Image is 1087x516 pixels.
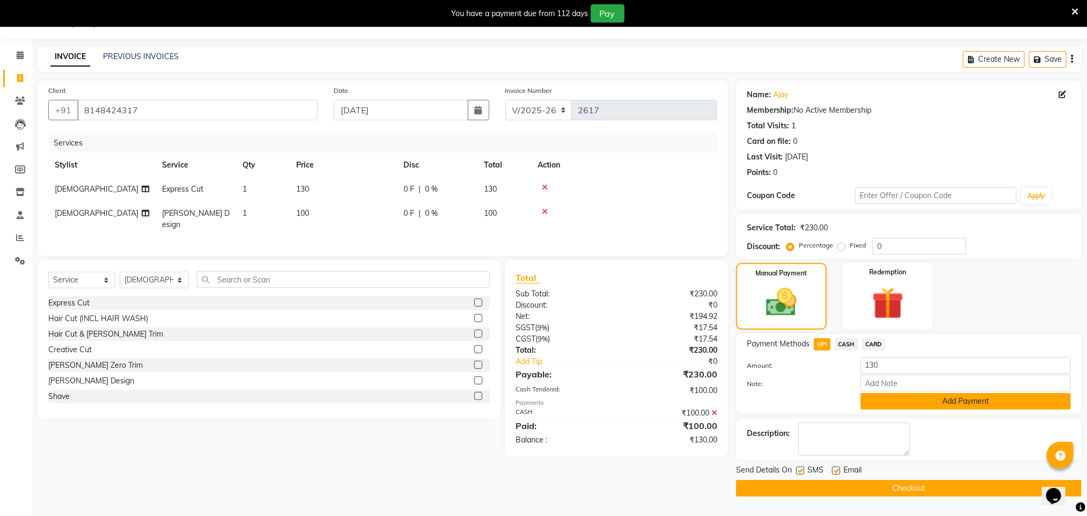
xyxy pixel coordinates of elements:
[48,344,92,355] div: Creative Cut
[397,153,478,177] th: Disc
[773,167,777,178] div: 0
[747,190,855,201] div: Coupon Code
[861,375,1071,391] input: Add Note
[747,222,796,234] div: Service Total:
[862,284,914,323] img: _gift.svg
[963,51,1025,68] button: Create New
[616,345,725,356] div: ₹230.00
[508,288,616,300] div: Sub Total:
[1029,51,1067,68] button: Save
[508,434,616,446] div: Balance :
[516,398,717,408] div: Payments
[616,408,725,419] div: ₹100.00
[1042,473,1076,505] iframe: chat widget
[1021,188,1052,204] button: Apply
[861,393,1071,410] button: Add Payment
[591,4,625,23] button: Pay
[197,271,490,288] input: Search or Scan
[516,272,540,284] span: Total
[334,86,348,96] label: Date
[747,241,780,252] div: Discount:
[616,419,725,432] div: ₹100.00
[747,151,783,163] div: Last Visit:
[418,208,421,219] span: |
[756,268,807,278] label: Manual Payment
[296,184,309,194] span: 130
[425,184,438,195] span: 0 %
[55,184,138,194] span: [DEMOGRAPHIC_DATA]
[49,133,725,153] div: Services
[843,464,862,478] span: Email
[616,368,725,381] div: ₹230.00
[508,356,635,367] a: Add Tip
[425,208,438,219] span: 0 %
[243,184,247,194] span: 1
[616,300,725,311] div: ₹0
[850,241,866,250] label: Fixed
[793,136,797,147] div: 0
[616,322,725,333] div: ₹17.54
[508,385,616,396] div: Cash Tendered:
[508,311,616,322] div: Net:
[236,153,290,177] th: Qty
[616,288,725,300] div: ₹230.00
[814,338,831,351] span: UPI
[403,184,414,195] span: 0 F
[861,357,1071,374] input: Amount
[156,153,236,177] th: Service
[799,241,833,250] label: Percentage
[785,151,808,163] div: [DATE]
[747,338,810,350] span: Payment Methods
[807,464,824,478] span: SMS
[747,136,791,147] div: Card on file:
[747,89,771,100] div: Name:
[508,408,616,419] div: CASH
[616,434,725,446] div: ₹130.00
[418,184,421,195] span: |
[403,208,414,219] span: 0 F
[508,333,616,345] div: ( )
[747,428,790,439] div: Description:
[48,153,156,177] th: Stylist
[516,334,535,344] span: CGST
[484,208,497,218] span: 100
[516,323,535,332] span: SGST
[616,311,725,322] div: ₹194.92
[739,361,852,370] label: Amount:
[616,333,725,345] div: ₹17.54
[48,313,148,324] div: Hair Cut (INCL HAIR WASH)
[505,86,552,96] label: Invoice Number
[243,208,247,218] span: 1
[296,208,309,218] span: 100
[736,464,792,478] span: Send Details On
[50,47,90,67] a: INVOICE
[452,8,589,19] div: You have a payment due from 112 days
[290,153,397,177] th: Price
[747,167,771,178] div: Points:
[862,338,885,351] span: CARD
[800,222,828,234] div: ₹230.00
[736,480,1082,497] button: Checkout
[747,120,789,132] div: Total Visits:
[791,120,796,132] div: 1
[48,86,65,96] label: Client
[48,391,70,402] div: Shave
[55,208,138,218] span: [DEMOGRAPHIC_DATA]
[484,184,497,194] span: 130
[537,323,547,332] span: 9%
[162,184,203,194] span: Express Cut
[508,368,616,381] div: Payable:
[538,335,548,343] span: 9%
[48,360,143,371] div: [PERSON_NAME] Zero Trim
[48,375,134,387] div: [PERSON_NAME] Design
[773,89,788,100] a: Ajay
[48,100,78,120] button: +91
[508,322,616,333] div: ( )
[757,285,806,320] img: _cash.svg
[508,300,616,311] div: Discount:
[48,297,90,309] div: Express Cut
[635,356,725,367] div: ₹0
[616,385,725,396] div: ₹100.00
[478,153,531,177] th: Total
[162,208,230,229] span: [PERSON_NAME] Design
